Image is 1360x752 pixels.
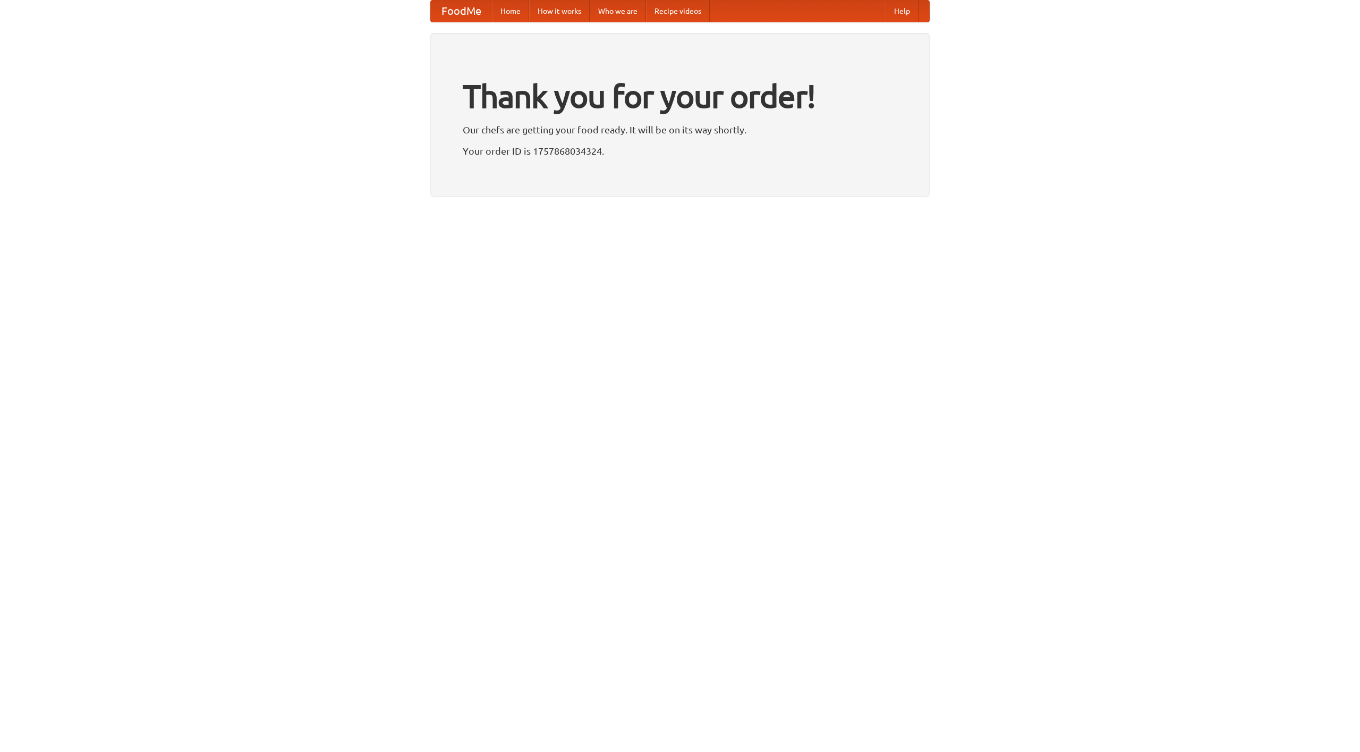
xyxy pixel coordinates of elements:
h1: Thank you for your order! [463,71,897,122]
p: Your order ID is 1757868034324. [463,143,897,159]
a: Home [492,1,529,22]
a: How it works [529,1,590,22]
a: FoodMe [431,1,492,22]
p: Our chefs are getting your food ready. It will be on its way shortly. [463,122,897,138]
a: Recipe videos [646,1,710,22]
a: Help [886,1,919,22]
a: Who we are [590,1,646,22]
